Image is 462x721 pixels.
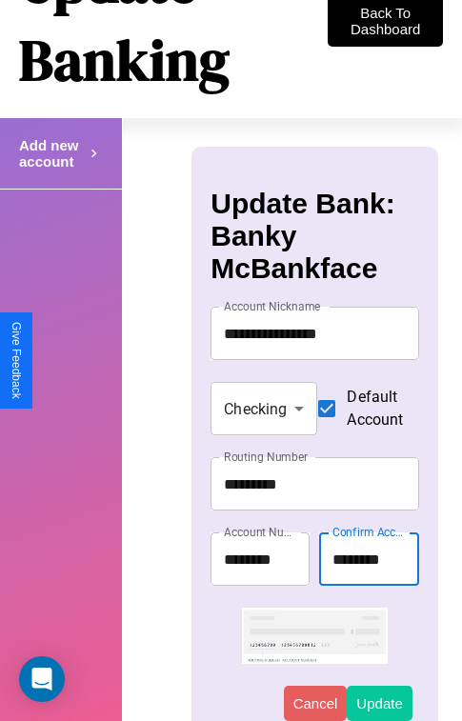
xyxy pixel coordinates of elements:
[211,382,317,435] div: Checking
[224,524,300,540] label: Account Number
[10,322,23,399] div: Give Feedback
[347,386,403,431] span: Default Account
[224,449,308,465] label: Routing Number
[284,686,348,721] button: Cancel
[211,188,418,285] h3: Update Bank: Banky McBankface
[347,686,412,721] button: Update
[332,524,409,540] label: Confirm Account Number
[19,137,86,170] h4: Add new account
[224,298,321,314] label: Account Nickname
[242,608,388,663] img: check
[19,656,65,702] div: Open Intercom Messenger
